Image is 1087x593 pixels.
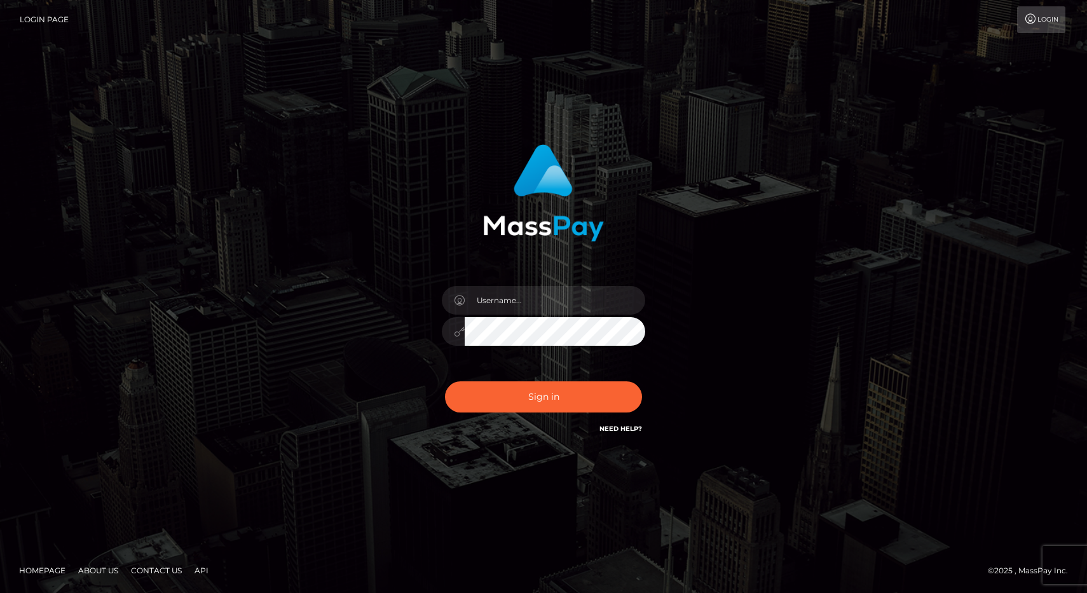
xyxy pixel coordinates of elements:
[189,561,214,580] a: API
[445,381,642,412] button: Sign in
[599,425,642,433] a: Need Help?
[14,561,71,580] a: Homepage
[988,564,1077,578] div: © 2025 , MassPay Inc.
[483,144,604,242] img: MassPay Login
[465,286,645,315] input: Username...
[73,561,123,580] a: About Us
[126,561,187,580] a: Contact Us
[20,6,69,33] a: Login Page
[1017,6,1065,33] a: Login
